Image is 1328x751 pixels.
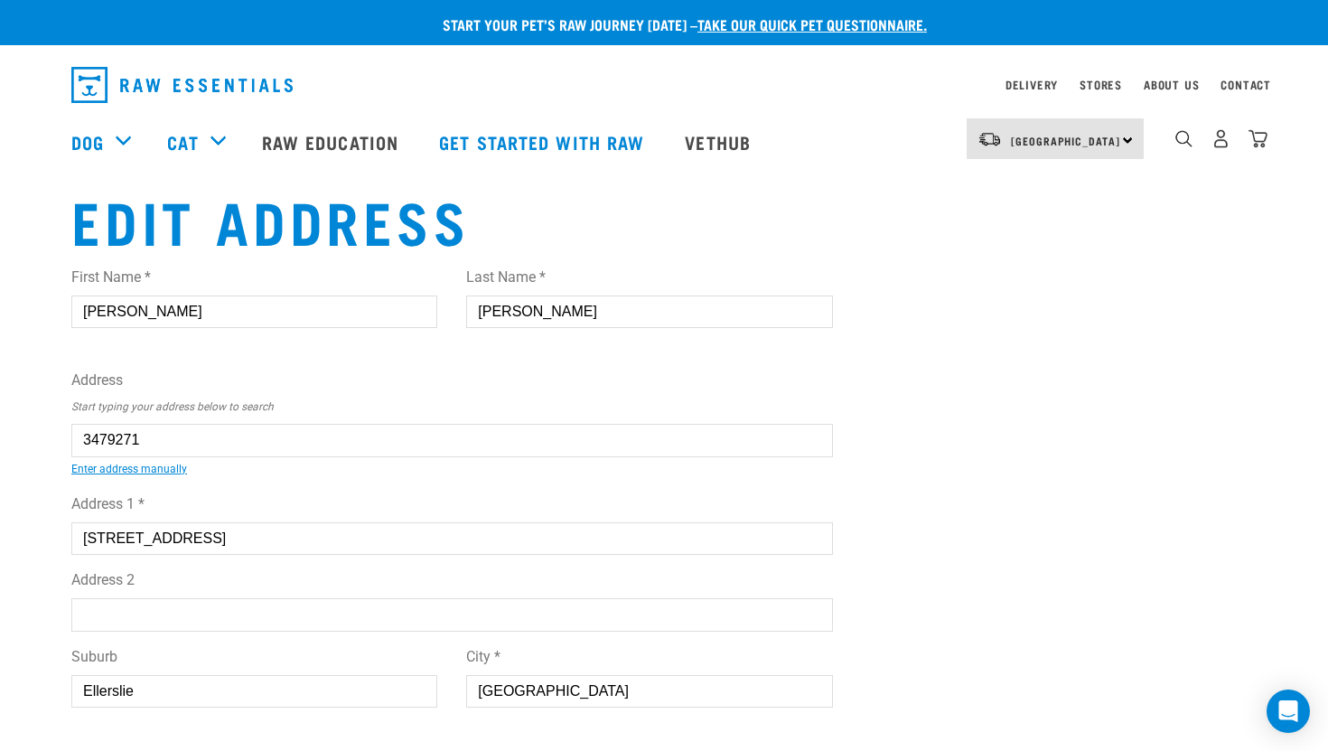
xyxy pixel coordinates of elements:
img: user.png [1211,129,1230,148]
a: Cat [167,128,198,155]
img: home-icon@2x.png [1249,129,1267,148]
a: Enter address manually [71,463,187,475]
label: Suburb [71,646,437,668]
div: Open Intercom Messenger [1267,690,1310,733]
label: First Name * [71,267,437,288]
label: Last Name * [466,267,832,288]
label: Address 2 [71,569,833,591]
a: Contact [1220,81,1271,88]
img: home-icon-1@2x.png [1175,130,1192,147]
a: Delivery [1005,81,1058,88]
a: Get started with Raw [421,106,667,178]
a: Raw Education [244,106,421,178]
p: Start typing your address below to search [71,399,833,415]
img: van-moving.png [977,131,1002,147]
a: Vethub [667,106,773,178]
input: e.g. 21 Example Street, Suburb, City [71,424,833,456]
img: Raw Essentials Logo [71,67,293,103]
a: About Us [1144,81,1199,88]
h1: Edit Address [71,187,833,252]
label: City * [466,646,832,668]
label: Address [71,370,833,391]
span: [GEOGRAPHIC_DATA] [1011,137,1120,144]
a: Dog [71,128,104,155]
a: take our quick pet questionnaire. [697,20,927,28]
a: Stores [1080,81,1122,88]
nav: dropdown navigation [57,60,1271,110]
label: Address 1 * [71,493,833,515]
